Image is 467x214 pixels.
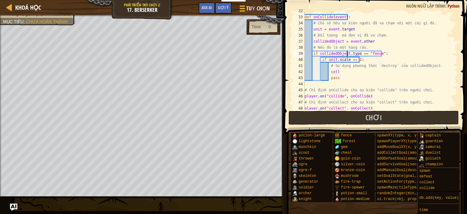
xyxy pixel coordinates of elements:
span: Mục tiêu [3,19,23,24]
a: Khoá học [12,3,41,12]
div: 40 [292,57,305,63]
button: Tuỳ chọn [235,2,273,17]
span: samurai [425,145,441,149]
span: fire-spewer [341,185,365,190]
span: defeat [419,174,432,179]
button: Chơi [289,111,459,125]
span: db.add(key, value) [419,196,459,200]
span: goliath [425,156,441,161]
span: addManualGoal(description) [377,168,434,172]
span: Khoá học [15,3,41,12]
div: 48 [292,105,305,111]
span: spawnXY(type, x, y) [377,133,419,138]
span: : [445,3,448,9]
span: collide [419,186,434,190]
span: gem [341,145,348,149]
span: potion-medium [341,197,369,201]
span: collect [419,180,434,184]
span: Python [448,3,459,9]
div: 36 [292,32,305,38]
div: Time [251,24,261,30]
span: scout [299,151,310,155]
img: portrait.png [292,156,297,161]
span: setActionFor(type, event, handler) [377,180,451,184]
div: 44 [292,81,305,87]
div: 47 [292,99,305,105]
div: 39 [292,51,305,57]
img: portrait.png [419,139,424,144]
span: mushroom [341,174,358,178]
span: archer [299,191,312,195]
img: portrait.png [292,133,297,138]
span: Chưa hoàn thành [26,19,67,24]
img: portrait.png [335,197,340,202]
span: addMoveGoalXY(x, y) [377,145,419,149]
span: time [419,208,428,212]
div: 32 [292,8,305,14]
span: Ask AI [202,5,212,10]
img: portrait.png [335,191,340,196]
img: portrait.png [292,168,297,173]
img: portrait.png [419,150,424,155]
div: 33 [292,14,305,20]
img: portrait.png [292,191,297,196]
span: spawnPlayerXY(type, x, y) [377,139,432,143]
div: 37 [292,38,305,44]
img: portrait.png [335,150,340,155]
span: fence [341,133,352,138]
img: portrait.png [335,162,340,167]
div: 45 [292,87,305,93]
img: portrait.png [419,162,424,167]
span: Tuỳ chọn [246,5,270,12]
img: portrait.png [292,162,297,167]
span: addCollectGoal(amount) [377,151,425,155]
div: 46 [292,93,305,99]
img: portrait.png [335,133,340,138]
img: portrait.png [292,197,297,202]
span: ui.track(obj, prop) [377,197,419,201]
span: lightstone [299,139,320,143]
span: champion [425,162,443,167]
div: 0 [268,24,271,30]
span: munchkin [299,145,316,149]
img: portrait.png [419,145,424,149]
div: 35 [292,26,305,32]
span: randomInteger(min, max) [377,191,427,195]
span: silver-coin [341,162,365,167]
img: portrait.png [335,168,340,173]
span: skeleton [299,174,316,178]
span: bronze-coin [341,168,365,172]
span: Chơi [365,113,382,122]
span: : [23,19,26,24]
span: chest [341,151,352,155]
span: Ngôn ngữ lập trình [406,3,445,9]
div: 41 [292,63,305,69]
div: 38 [292,44,305,51]
div: 34 [292,20,305,26]
span: spawn [419,169,430,173]
img: portrait.png [335,145,340,149]
span: generator [299,180,318,184]
img: portrait.png [292,174,297,178]
div: 43 [292,75,305,81]
span: guardian [425,139,443,143]
button: Ask AI [199,2,215,14]
span: ogre-f [299,168,312,172]
div: 42 [292,69,305,75]
span: soldier [299,185,314,190]
span: spawnMaze(tileType, seed) [377,185,432,190]
img: trees_1.png [335,139,341,144]
span: duelist [425,151,441,155]
img: portrait.png [419,156,424,161]
span: ogre [299,162,307,167]
img: portrait.png [292,145,297,149]
span: potion-large [299,133,325,138]
img: portrait.png [335,179,340,184]
button: Ask AI [10,204,17,211]
img: portrait.png [335,185,340,190]
img: portrait.png [292,179,297,184]
img: portrait.png [292,139,297,144]
span: captain [425,133,441,138]
span: addSurviveGoal(seconds) [377,162,427,167]
span: Gợi ý [218,5,229,10]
